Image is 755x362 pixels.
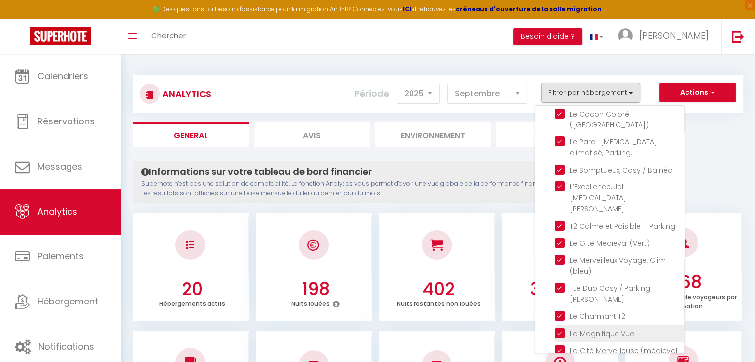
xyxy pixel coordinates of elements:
h3: 198 [262,279,369,300]
p: Hébergements actifs [159,298,225,308]
span: T2 Calme et Paisible + Parking [570,221,675,231]
p: Taux d'occupation [534,298,591,308]
p: Nombre moyen de voyageurs par réservation [634,291,736,310]
li: Marché [496,122,612,147]
a: créneaux d'ouverture de la salle migration [456,5,602,13]
span: [PERSON_NAME] [639,29,709,42]
span: Chercher [151,30,186,41]
button: Actions [659,83,736,103]
a: ICI [403,5,412,13]
span: L’Excellence, Joli [MEDICAL_DATA] [PERSON_NAME] [570,182,626,214]
span: Calendriers [37,70,88,82]
p: Nuits louées [291,298,330,308]
a: Chercher [144,19,193,54]
button: Filtrer par hébergement [541,83,640,103]
span: Réservations [37,115,95,127]
img: ... [618,28,633,43]
h3: 1.68 [631,272,739,293]
span: Paiements [37,250,84,262]
li: Environnement [375,122,491,147]
img: Super Booking [30,27,91,45]
p: Superhote n'est pas une solution de comptabilité. La fonction Analytics vous permet d'avoir une v... [141,180,605,198]
li: General [133,122,249,147]
h3: 402 [385,279,492,300]
label: Période [354,83,389,105]
li: Avis [254,122,370,147]
a: ... [PERSON_NAME] [611,19,721,54]
span: Analytics [37,205,77,218]
button: Ouvrir le widget de chat LiveChat [8,4,38,34]
span: Notifications [38,340,94,353]
h3: 33.00 % [508,279,616,300]
h3: 20 [138,279,246,300]
span: Messages [37,160,82,173]
h4: Informations sur votre tableau de bord financier [141,166,605,177]
h3: Analytics [160,83,211,105]
button: Besoin d'aide ? [513,28,582,45]
span: · Le Duo Cosy / Parking - [PERSON_NAME] [570,283,656,304]
img: logout [732,30,744,43]
img: NO IMAGE [186,241,194,249]
span: Le Somptueux, Cosy / Balnéo [570,165,673,175]
span: Le Parc ! [MEDICAL_DATA] climatisé, Parking. [570,137,657,158]
p: Nuits restantes non louées [397,298,480,308]
span: Le Merveilleux Voyage, Clim (bleu) [570,255,666,276]
span: Le Cocon Coloré ([GEOGRAPHIC_DATA]) [570,109,649,130]
span: Hébergement [37,295,98,307]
